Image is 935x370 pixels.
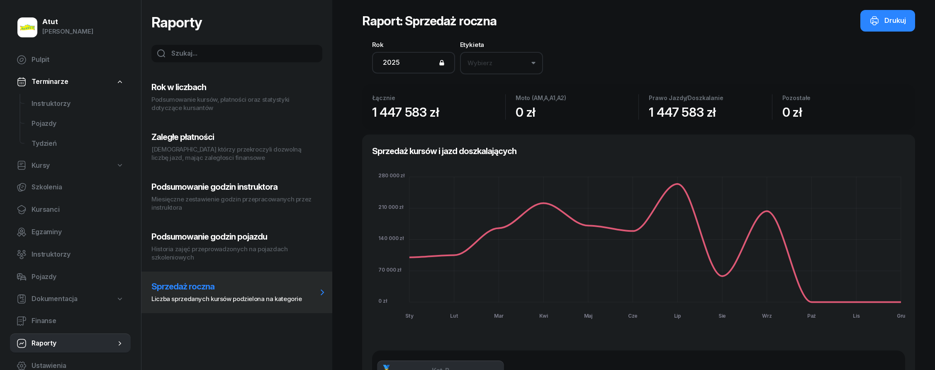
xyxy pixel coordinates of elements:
[32,204,124,215] span: Kursanci
[10,245,131,265] a: Instruktorzy
[10,289,131,309] a: Dokumentacja
[32,98,124,109] span: Instruktorzy
[649,94,772,101] div: Prawo Jazdy/Doszkalanie
[807,312,816,319] tspan: Paź
[151,245,317,262] p: Historia zajęć przeprowadzonych na pojazdach szkoleniowych
[32,338,116,349] span: Raporty
[32,76,68,87] span: Terminarze
[516,94,638,101] div: Moto (AM,A,A1,A2)
[494,312,504,319] tspan: Mar
[151,45,322,62] input: Szukaj...
[450,312,458,319] tspan: Lut
[32,54,124,65] span: Pulpit
[516,105,638,120] div: 0 zł
[10,267,131,287] a: Pojazdy
[10,311,131,331] a: Finanse
[151,195,317,212] p: Miesięczne zestawienie godzin przepracowanych przez instruktora
[378,298,387,304] tspan: 0 zł
[378,204,404,210] tspan: 210 000 zł
[32,294,78,304] span: Dokumentacja
[372,145,516,158] h3: Sprzedaż kursów i jazd doszkalających
[141,222,332,272] button: Podsumowanie godzin pojazduHistoria zajęć przeprowadzonych na pojazdach szkoleniowych
[10,222,131,242] a: Egzaminy
[869,15,906,26] div: Drukuj
[151,182,317,192] h3: Podsumowanie godzin instruktora
[584,312,592,319] tspan: Maj
[151,82,317,92] h3: Rok w liczbach
[151,132,317,142] h3: Zaległe płatności
[32,138,124,149] span: Tydzień
[674,312,681,319] tspan: Lip
[151,15,202,30] h1: Raporty
[460,52,543,74] button: Wybierz
[378,235,404,241] tspan: 140 000 zł
[372,94,505,101] div: Łącznie
[378,172,405,179] tspan: 280 000 zł
[782,94,905,101] div: Pozostałe
[10,177,131,197] a: Szkolenia
[32,272,124,282] span: Pojazdy
[362,13,497,28] h1: Raport: Sprzedaż roczna
[539,312,548,319] tspan: Kwi
[860,10,915,32] button: Drukuj
[852,312,860,319] tspan: Lis
[10,156,131,175] a: Kursy
[25,94,131,114] a: Instruktorzy
[151,145,317,162] p: [DEMOGRAPHIC_DATA] którzy przekroczyli dozwolną liczbę jazd, mając zaległosci finansowe
[151,232,317,242] h3: Podsumowanie godzin pojazdu
[10,200,131,220] a: Kursanci
[42,26,93,37] div: [PERSON_NAME]
[32,316,124,326] span: Finanse
[782,105,905,120] div: 0 zł
[628,312,638,319] tspan: Cze
[141,122,332,172] button: Zaległe płatności[DEMOGRAPHIC_DATA] którzy przekroczyli dozwolną liczbę jazd, mając zaległosci fi...
[141,272,332,313] button: Sprzedaż rocznaLiczba sprzedanych kursów podzielona na kategorie
[32,182,124,193] span: Szkolenia
[378,266,402,272] tspan: 70 000 zł
[649,105,772,120] div: 1 447 583 zł
[25,134,131,154] a: Tydzień
[141,172,332,222] button: Podsumowanie godzin instruktoraMiesięczne zestawienie godzin przepracowanych przez instruktora
[896,312,905,319] tspan: Gru
[32,118,124,129] span: Pojazdy
[32,227,124,238] span: Egzaminy
[372,105,505,120] div: 1 447 583 zł
[32,160,50,171] span: Kursy
[467,58,492,69] div: Wybierz
[151,96,317,112] p: Podsumowanie kursów, płatności oraz statystyki dotyczące kursantów
[10,333,131,353] a: Raporty
[42,18,93,25] div: Atut
[151,282,317,292] h3: Sprzedaż roczna
[141,72,332,122] button: Rok w liczbachPodsumowanie kursów, płatności oraz statystyki dotyczące kursantów
[762,312,772,319] tspan: Wrz
[718,312,726,319] tspan: Sie
[10,72,131,91] a: Terminarze
[25,114,131,134] a: Pojazdy
[151,295,317,303] p: Liczba sprzedanych kursów podzielona na kategorie
[405,312,414,319] tspan: Sty
[10,50,131,70] a: Pulpit
[32,249,124,260] span: Instruktorzy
